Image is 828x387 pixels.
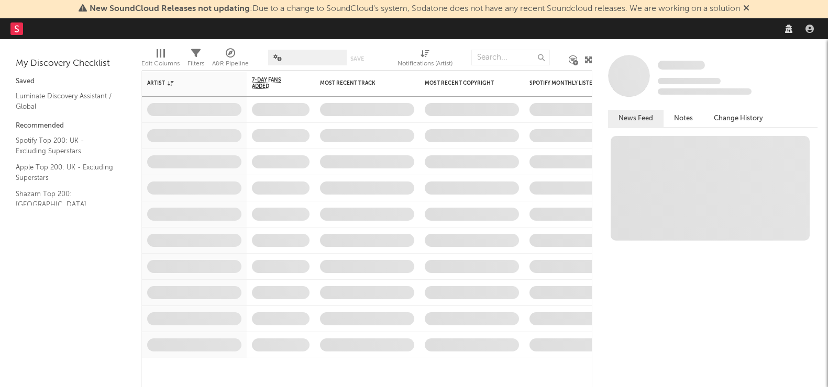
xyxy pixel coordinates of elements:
[350,56,364,62] button: Save
[320,80,399,86] div: Most Recent Track
[187,58,204,70] div: Filters
[90,5,250,13] span: New SoundCloud Releases not updating
[16,90,115,112] a: Luminate Discovery Assistant / Global
[608,110,664,127] button: News Feed
[212,44,249,75] div: A&R Pipeline
[16,75,126,88] div: Saved
[212,58,249,70] div: A&R Pipeline
[16,162,115,183] a: Apple Top 200: UK - Excluding Superstars
[252,77,294,89] span: 7-Day Fans Added
[529,80,608,86] div: Spotify Monthly Listeners
[90,5,740,13] span: : Due to a change to SoundCloud's system, Sodatone does not have any recent Soundcloud releases. ...
[16,120,126,132] div: Recommended
[425,80,503,86] div: Most Recent Copyright
[743,5,749,13] span: Dismiss
[16,135,115,156] a: Spotify Top 200: UK - Excluding Superstars
[703,110,774,127] button: Change History
[141,44,180,75] div: Edit Columns
[398,58,452,70] div: Notifications (Artist)
[16,58,126,70] div: My Discovery Checklist
[16,188,115,210] a: Shazam Top 200: [GEOGRAPHIC_DATA]
[187,44,204,75] div: Filters
[658,78,721,84] span: Tracking Since: [DATE]
[398,44,452,75] div: Notifications (Artist)
[664,110,703,127] button: Notes
[141,58,180,70] div: Edit Columns
[658,88,752,95] span: 0 fans last week
[658,61,705,70] span: Some Artist
[147,80,226,86] div: Artist
[471,50,550,65] input: Search...
[658,60,705,71] a: Some Artist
